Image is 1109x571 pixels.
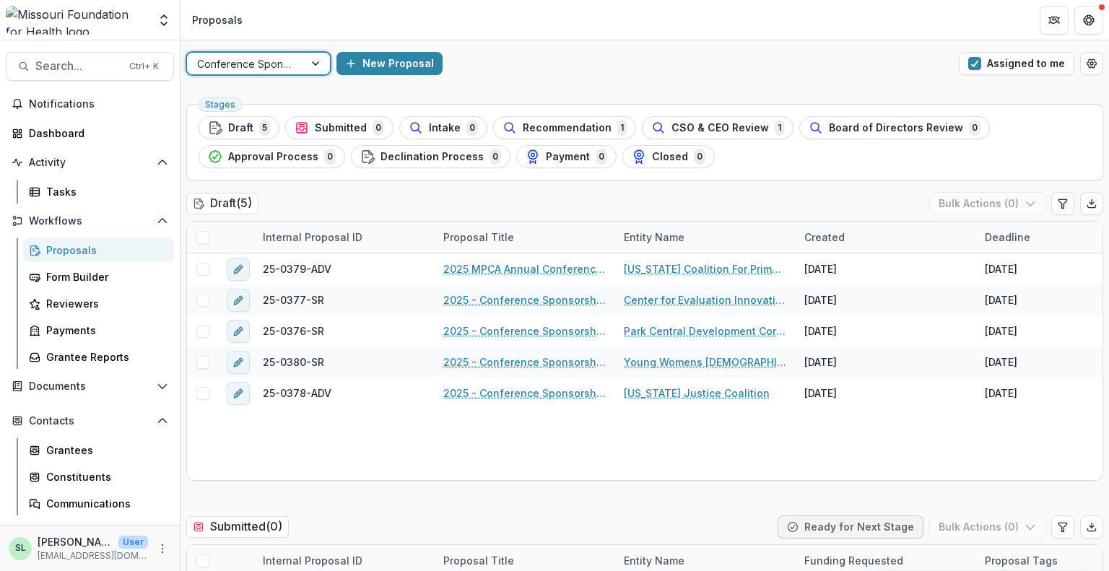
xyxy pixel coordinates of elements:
div: Dashboard [29,126,162,141]
button: Payment0 [516,145,617,168]
div: Created [796,222,976,253]
h2: Submitted ( 0 ) [186,516,289,537]
div: [DATE] [804,292,837,308]
a: Communications [23,492,174,515]
p: User [118,536,148,549]
p: [EMAIL_ADDRESS][DOMAIN_NAME] [38,549,148,562]
button: Search... [6,52,174,81]
div: Constituents [46,469,162,484]
button: Declination Process0 [351,145,510,168]
button: Get Help [1074,6,1103,35]
div: Proposal Title [435,222,615,253]
span: 1 [617,120,627,136]
button: Edit table settings [1051,192,1074,215]
button: Bulk Actions (0) [929,515,1045,539]
div: Entity Name [615,553,693,568]
span: 25-0379-ADV [263,261,331,276]
button: edit [227,320,250,343]
a: 2025 - Conference Sponsorship Request [443,323,606,339]
span: Search... [35,59,121,73]
button: Board of Directors Review0 [799,116,990,139]
span: Contacts [29,415,151,427]
span: Board of Directors Review [829,122,963,134]
a: Form Builder [23,265,174,289]
a: 2025 MPCA Annual Conference: Generations [443,261,606,276]
span: 25-0380-SR [263,354,324,370]
a: Grantee Reports [23,345,174,369]
a: Dashboard [6,121,174,145]
button: Open Data & Reporting [6,521,174,544]
button: Submitted0 [285,116,393,139]
p: [PERSON_NAME] [38,534,113,549]
span: Draft [228,122,253,134]
span: 25-0377-SR [263,292,324,308]
span: Documents [29,380,151,393]
div: Proposals [46,243,162,258]
a: Constituents [23,465,174,489]
button: Open table manager [1080,52,1103,75]
span: 25-0376-SR [263,323,324,339]
div: [DATE] [804,385,837,401]
a: Reviewers [23,292,174,315]
button: Ready for Next Stage [778,515,923,539]
div: [DATE] [804,323,837,339]
div: Payments [46,323,162,338]
div: Communications [46,496,162,511]
a: [US_STATE] Justice Coalition [624,385,770,401]
div: Deadline [976,230,1039,245]
button: Open Workflows [6,209,174,232]
a: 2025 - Conference Sponsorship Request [443,385,606,401]
div: Proposal Title [435,553,523,568]
a: 2025 - Conference Sponsorship Request [443,354,606,370]
button: Closed0 [622,145,715,168]
button: edit [227,351,250,374]
button: More [154,540,171,557]
span: Notifications [29,98,168,110]
div: Internal Proposal ID [254,222,435,253]
button: Approval Process0 [199,145,345,168]
button: Bulk Actions (0) [929,192,1045,215]
span: 25-0378-ADV [263,385,331,401]
span: 0 [324,149,336,165]
div: [DATE] [985,385,1017,401]
span: 0 [969,120,980,136]
a: Young Womens [DEMOGRAPHIC_DATA] Association Of [GEOGRAPHIC_DATA][US_STATE] [624,354,787,370]
a: [US_STATE] Coalition For Primary Health Care [624,261,787,276]
div: Tasks [46,184,162,199]
div: [DATE] [804,261,837,276]
button: Partners [1040,6,1069,35]
button: CSO & CEO Review1 [642,116,793,139]
button: Open Contacts [6,409,174,432]
button: Open entity switcher [154,6,174,35]
div: [DATE] [985,261,1017,276]
span: Recommendation [523,122,612,134]
span: 1 [775,120,784,136]
div: Grantees [46,443,162,458]
button: Intake0 [399,116,487,139]
button: Open Activity [6,151,174,174]
button: edit [227,258,250,281]
button: Open Documents [6,375,174,398]
div: Form Builder [46,269,162,284]
nav: breadcrumb [186,9,248,30]
button: Notifications [6,92,174,115]
div: Internal Proposal ID [254,230,371,245]
img: Missouri Foundation for Health logo [6,6,148,35]
div: Grantee Reports [46,349,162,365]
span: Submitted [315,122,367,134]
span: Declination Process [380,151,484,163]
span: Approval Process [228,151,318,163]
div: Entity Name [615,222,796,253]
div: Entity Name [615,230,693,245]
button: Assigned to me [959,52,1074,75]
a: Center for Evaluation Innovation Inc [624,292,787,308]
span: 5 [259,120,270,136]
a: 2025 - Conference Sponsorship Request [443,292,606,308]
div: [DATE] [985,323,1017,339]
div: Proposal Title [435,230,523,245]
div: Created [796,230,853,245]
div: [DATE] [985,292,1017,308]
button: edit [227,289,250,312]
